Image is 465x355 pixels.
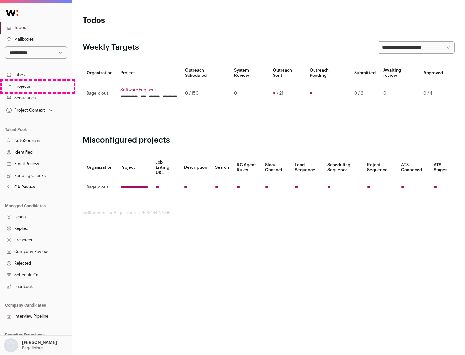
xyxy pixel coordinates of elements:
footer: wellfound:ai for Bagelicious - [PERSON_NAME] [83,210,455,216]
td: 0 [230,82,269,105]
td: Bagelicious [83,179,117,195]
th: System Review [230,64,269,82]
th: Outreach Scheduled [181,64,230,82]
th: Approved [419,64,447,82]
th: Reject Sequence [363,156,398,179]
h2: Weekly Targets [83,42,139,53]
img: Wellfound [3,6,22,19]
th: Job Listing URL [152,156,180,179]
button: Open dropdown [3,338,58,352]
p: [PERSON_NAME] [22,340,57,345]
th: ATS Stages [430,156,455,179]
th: Scheduling Sequence [324,156,363,179]
div: Project Context [5,108,45,113]
h1: Todos [83,15,207,26]
th: Organization [83,64,117,82]
th: RC Agent Rules [233,156,261,179]
a: Software Engineer [120,87,177,93]
td: 0 / 4 [419,82,447,105]
td: Bagelicious [83,82,117,105]
th: ATS Conneced [397,156,429,179]
button: Open dropdown [5,106,54,115]
th: Outreach Pending [306,64,350,82]
th: Lead Sequence [291,156,324,179]
th: Submitted [350,64,379,82]
td: 0 / 150 [181,82,230,105]
th: Project [117,156,152,179]
span: / 21 [277,91,283,96]
th: Description [180,156,211,179]
th: Project [117,64,181,82]
h2: Misconfigured projects [83,135,455,146]
td: 0 / 6 [350,82,379,105]
th: Outreach Sent [269,64,306,82]
img: nopic.png [4,338,18,352]
th: Organization [83,156,117,179]
th: Search [211,156,233,179]
th: Awaiting review [379,64,419,82]
th: Slack Channel [261,156,291,179]
p: Bagelicious [22,345,43,350]
td: 0 [379,82,419,105]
